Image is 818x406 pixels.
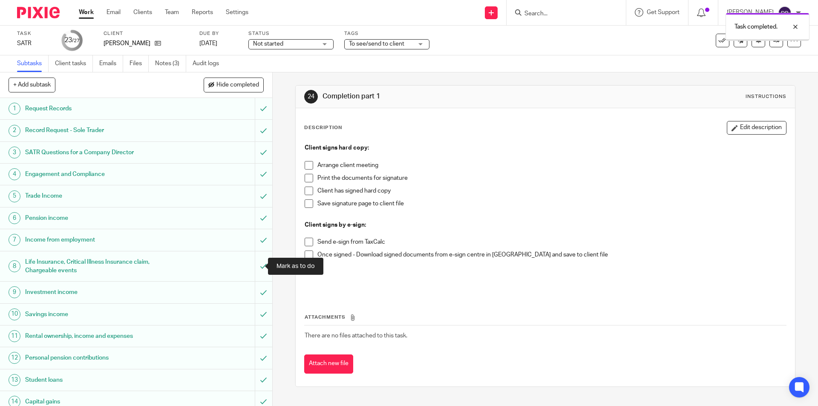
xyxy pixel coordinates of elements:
[199,40,217,46] span: [DATE]
[199,30,238,37] label: Due by
[734,23,778,31] p: Task completed.
[64,35,80,45] div: 23
[304,124,342,131] p: Description
[9,168,20,180] div: 4
[253,41,283,47] span: Not started
[133,8,152,17] a: Clients
[130,55,149,72] a: Files
[9,78,55,92] button: + Add subtask
[9,260,20,272] div: 8
[25,233,173,246] h1: Income from employment
[317,161,786,170] p: Arrange client meeting
[25,308,173,321] h1: Savings income
[25,330,173,343] h1: Rental ownership, income and expenses
[25,102,173,115] h1: Request Records
[317,238,786,246] p: Send e-sign from TaxCalc
[305,145,369,151] strong: Client signs hard copy:
[304,90,318,104] div: 24
[9,374,20,386] div: 13
[25,168,173,181] h1: Engagement and Compliance
[25,146,173,159] h1: SATR Questions for a Company Director
[317,199,786,208] p: Save signature page to client file
[778,6,792,20] img: svg%3E
[9,234,20,246] div: 7
[79,8,94,17] a: Work
[226,8,248,17] a: Settings
[107,8,121,17] a: Email
[248,30,334,37] label: Status
[323,92,564,101] h1: Completion part 1
[104,30,189,37] label: Client
[25,124,173,137] h1: Record Request - Sole Trader
[155,55,186,72] a: Notes (3)
[9,330,20,342] div: 11
[9,103,20,115] div: 1
[304,354,353,374] button: Attach new file
[25,256,173,277] h1: Life Insurance, Critical Illness Insurance claim, Chargeable events
[17,7,60,18] img: Pixie
[317,187,786,195] p: Client has signed hard copy
[25,374,173,386] h1: Student loans
[165,8,179,17] a: Team
[17,30,51,37] label: Task
[727,121,786,135] button: Edit description
[193,55,225,72] a: Audit logs
[204,78,264,92] button: Hide completed
[305,222,366,228] strong: Client signs by e-sign:
[9,190,20,202] div: 5
[317,251,786,259] p: Once signed - Download signed documents from e-sign centre in [GEOGRAPHIC_DATA] and save to clien...
[25,190,173,202] h1: Trade Income
[216,82,259,89] span: Hide completed
[99,55,123,72] a: Emails
[17,39,51,48] div: SATR
[72,38,80,43] small: /27
[305,333,407,339] span: There are no files attached to this task.
[9,125,20,137] div: 2
[305,315,346,320] span: Attachments
[25,286,173,299] h1: Investment income
[9,147,20,158] div: 3
[192,8,213,17] a: Reports
[9,352,20,364] div: 12
[317,174,786,182] p: Print the documents for signature
[55,55,93,72] a: Client tasks
[9,286,20,298] div: 9
[25,212,173,225] h1: Pension income
[25,351,173,364] h1: Personal pension contributions
[104,39,150,48] p: [PERSON_NAME]
[746,93,786,100] div: Instructions
[9,212,20,224] div: 6
[344,30,429,37] label: Tags
[17,55,49,72] a: Subtasks
[9,308,20,320] div: 10
[349,41,404,47] span: To see/send to client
